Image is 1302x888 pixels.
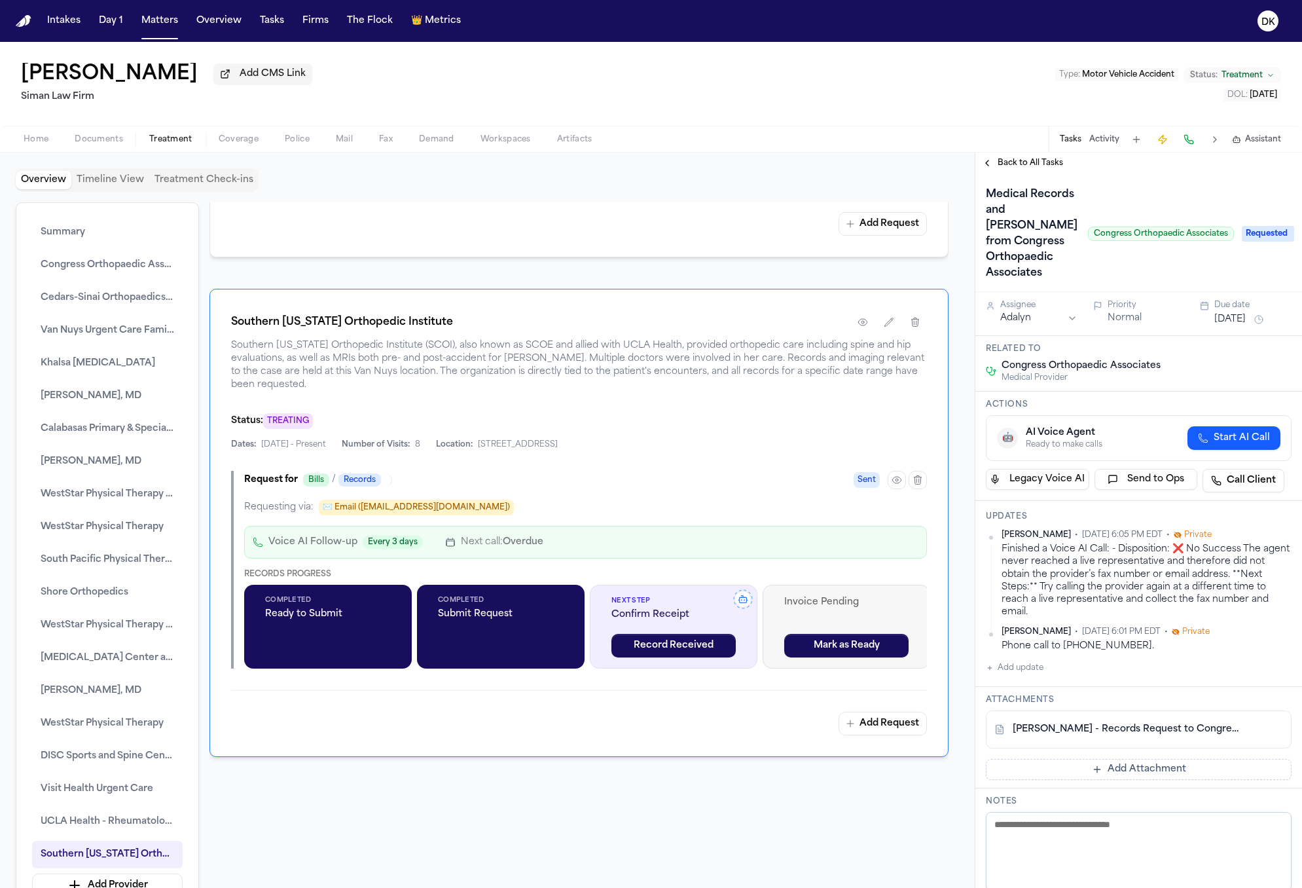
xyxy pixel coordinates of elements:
[503,537,543,547] span: Overdue
[32,808,183,836] button: UCLA Health - Rheumatology
[461,534,543,550] p: Next call:
[854,472,880,488] span: Sent
[191,9,247,33] button: Overview
[1075,530,1078,540] span: •
[32,644,183,672] button: [MEDICAL_DATA] Center at [GEOGRAPHIC_DATA]
[16,15,31,28] a: Home
[1184,530,1212,540] span: Private
[32,612,183,639] button: WestStar Physical Therapy Network
[986,695,1292,705] h3: Attachments
[16,171,71,189] button: Overview
[998,158,1063,168] span: Back to All Tasks
[32,481,183,508] button: WestStar Physical Therapy – [PERSON_NAME]
[438,608,564,621] span: Submit Request
[557,134,592,145] span: Artifacts
[1026,439,1102,450] div: Ready to make calls
[986,469,1089,490] button: Legacy Voice AI
[32,710,183,737] button: WestStar Physical Therapy
[319,500,514,515] span: ✉️ Email ([EMAIL_ADDRESS][DOMAIN_NAME])
[231,416,263,426] span: Status:
[1002,627,1071,637] span: [PERSON_NAME]
[986,660,1043,676] button: Add update
[285,134,310,145] span: Police
[1245,134,1281,145] span: Assistant
[32,284,183,312] button: Cedars-Sinai Orthopaedics – [GEOGRAPHIC_DATA][PERSON_NAME]
[1214,432,1270,445] span: Start AI Call
[1223,88,1281,102] button: Edit DOL: 2024-10-15
[1082,627,1161,637] span: [DATE] 6:01 PM EDT
[415,439,420,450] span: 8
[379,134,393,145] span: Fax
[986,511,1292,522] h3: Updates
[1013,723,1239,736] a: [PERSON_NAME] - Records Request to Congress Orthopaedic - [DATE]
[16,15,31,28] img: Finch Logo
[32,546,183,574] button: South Pacific Physical Therapy
[1000,300,1077,310] div: Assignee
[32,382,183,410] button: [PERSON_NAME], MD
[42,9,86,33] a: Intakes
[1094,469,1198,490] button: Send to Ops
[244,570,331,578] span: Records Progress
[94,9,128,33] button: Day 1
[1203,469,1284,492] a: Call Client
[986,399,1292,410] h3: Actions
[1227,91,1248,99] span: DOL :
[1108,312,1142,325] button: Normal
[32,775,183,803] button: Visit Health Urgent Care
[149,171,259,189] button: Treatment Check-ins
[986,344,1292,354] h3: Related to
[1187,426,1280,450] button: Start AI Call
[240,67,306,81] span: Add CMS Link
[1250,91,1277,99] span: [DATE]
[136,9,183,33] button: Matters
[986,796,1292,807] h3: Notes
[244,501,314,514] span: Requesting via:
[32,841,183,868] button: Southern [US_STATE] Orthopedic Institute
[1059,71,1080,79] span: Type :
[1221,70,1263,81] span: Treatment
[1002,543,1292,619] div: Finished a Voice AI Call: - Disposition: ❌ No Success The agent never reached a live representati...
[1002,432,1013,445] span: 🤖
[611,608,736,621] span: Confirm Receipt
[342,439,410,450] span: Number of Visits:
[1075,627,1078,637] span: •
[1127,130,1146,149] button: Add Task
[1089,134,1119,145] button: Activity
[332,473,336,487] span: /
[297,9,334,33] button: Firms
[71,171,149,189] button: Timeline View
[1082,530,1163,540] span: [DATE] 6:05 PM EDT
[1153,130,1172,149] button: Create Immediate Task
[419,134,454,145] span: Demand
[1002,530,1071,540] span: [PERSON_NAME]
[231,439,256,450] span: Dates:
[1242,226,1294,242] span: Requested
[21,63,198,86] h1: [PERSON_NAME]
[784,634,909,657] button: Mark as Ready
[1190,70,1218,81] span: Status:
[839,712,927,735] button: Add Request
[1002,373,1161,383] span: Medical Provider
[1088,227,1234,241] span: Congress Orthopaedic Associates
[478,439,558,450] span: [STREET_ADDRESS]
[338,473,381,487] span: Records
[1184,67,1281,83] button: Change status from Treatment
[436,439,473,450] span: Location:
[406,9,466,33] button: crownMetrics
[1166,530,1170,540] span: •
[268,534,357,550] p: Voice AI Follow-up
[1002,360,1161,373] span: Congress Orthopaedic Associates
[981,184,1083,284] h1: Medical Records and [PERSON_NAME] from Congress Orthopaedic Associates
[32,743,183,770] button: DISC Sports and Spine Center
[1002,640,1292,652] div: Phone call to [PHONE_NUMBER].
[1182,627,1210,637] span: Private
[1232,134,1281,145] button: Assistant
[480,134,531,145] span: Workspaces
[32,251,183,279] button: Congress Orthopaedic Associates
[32,579,183,606] button: Shore Orthopedics
[1251,312,1267,327] button: Snooze task
[611,634,736,657] button: Record Received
